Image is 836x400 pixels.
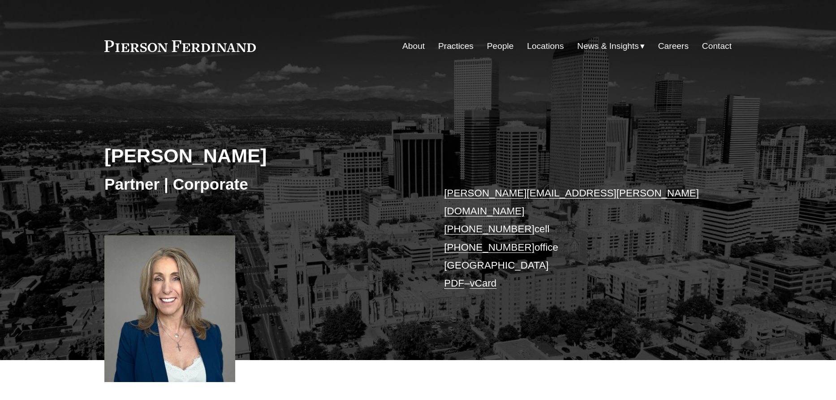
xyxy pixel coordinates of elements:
h3: Partner | Corporate [104,174,418,194]
a: vCard [470,278,497,289]
a: [PERSON_NAME][EMAIL_ADDRESS][PERSON_NAME][DOMAIN_NAME] [444,187,699,217]
a: Careers [658,38,689,55]
a: [PHONE_NUMBER] [444,223,534,235]
a: Practices [438,38,474,55]
a: People [487,38,514,55]
a: [PHONE_NUMBER] [444,242,534,253]
p: cell office [GEOGRAPHIC_DATA] – [444,184,705,293]
a: Locations [527,38,564,55]
a: PDF [444,278,464,289]
a: Contact [702,38,732,55]
h2: [PERSON_NAME] [104,144,418,167]
span: News & Insights [577,39,639,54]
a: About [402,38,425,55]
a: folder dropdown [577,38,645,55]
